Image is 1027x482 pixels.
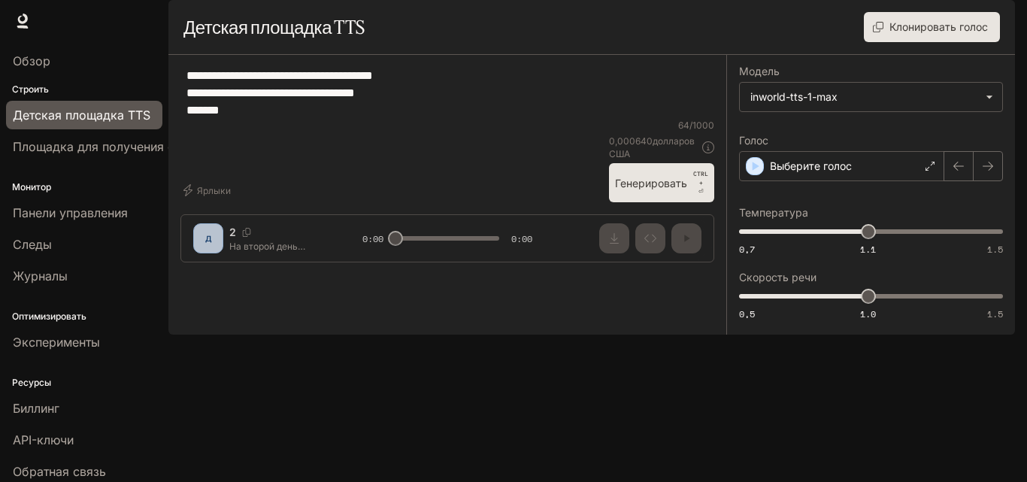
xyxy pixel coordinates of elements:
font: 64 [678,120,689,131]
button: Ярлыки [180,178,237,202]
font: Голос [739,134,768,147]
font: 0,5 [739,308,755,320]
font: Генерировать [615,177,687,189]
font: Ярлыки [197,186,231,197]
font: Скорость речи [739,271,816,283]
font: Модель [739,65,780,77]
button: ГенерироватьCTRL +⏎ [609,163,714,202]
font: Детская площадка TTS [183,16,365,38]
font: 0,7 [739,243,755,256]
font: inworld-tts-1-max [750,90,838,103]
font: 1000 [692,120,714,131]
font: 0,000640 [609,135,653,147]
font: Клонировать голос [889,20,988,33]
font: 1.5 [987,308,1003,320]
font: Выберите голос [770,159,852,172]
font: 1.5 [987,243,1003,256]
font: Температура [739,206,808,219]
font: 1.1 [860,243,876,256]
font: долларов США [609,135,695,159]
font: 1.0 [860,308,876,320]
font: CTRL + [693,170,708,186]
font: ⏎ [698,188,704,195]
div: inworld-tts-1-max [740,83,1002,111]
button: Клонировать голос [864,12,1000,42]
font: / [689,120,692,131]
